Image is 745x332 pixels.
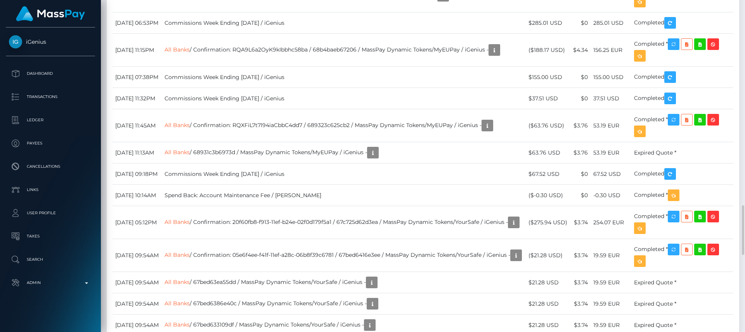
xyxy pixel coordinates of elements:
[631,67,733,88] td: Completed
[162,185,526,206] td: Spend Back: Account Maintenance Fee / [PERSON_NAME]
[113,239,162,272] td: [DATE] 09:54AM
[570,272,591,293] td: $3.74
[526,272,570,293] td: $21.28 USD
[631,88,733,109] td: Completed
[6,250,95,269] a: Search
[570,34,591,67] td: $4.34
[591,239,631,272] td: 19.59 EUR
[9,91,92,103] p: Transactions
[631,163,733,185] td: Completed
[162,239,526,272] td: / Confirmation: 05e6f4ee-f41f-11ef-a28c-06b8f39c6781 / 67bed6416e3ee / MassPay Dynamic Tokens/You...
[9,161,92,172] p: Cancellations
[591,142,631,163] td: 53.19 EUR
[570,293,591,315] td: $3.74
[570,206,591,239] td: $3.74
[591,163,631,185] td: 67.52 USD
[165,218,190,225] a: All Banks
[9,68,92,79] p: Dashboard
[526,142,570,163] td: $63.76 USD
[6,227,95,246] a: Taxes
[9,138,92,149] p: Payees
[6,38,95,45] span: iGenius
[570,67,591,88] td: $0
[162,293,526,315] td: / 67bed6386e40c / MassPay Dynamic Tokens/YourSafe / iGenius -
[162,67,526,88] td: Commissions Week Ending [DATE] / iGenius
[526,293,570,315] td: $21.28 USD
[165,300,190,307] a: All Banks
[162,142,526,163] td: / 68931c3b6973d / MassPay Dynamic Tokens/MyEUPay / iGenius -
[631,206,733,239] td: Completed *
[6,273,95,292] a: Admin
[591,293,631,315] td: 19.59 EUR
[113,67,162,88] td: [DATE] 07:38PM
[631,12,733,34] td: Completed
[162,12,526,34] td: Commissions Week Ending [DATE] / iGenius
[631,272,733,293] td: Expired Quote *
[9,254,92,265] p: Search
[6,87,95,107] a: Transactions
[6,157,95,176] a: Cancellations
[6,64,95,83] a: Dashboard
[6,134,95,153] a: Payees
[631,109,733,142] td: Completed *
[9,277,92,289] p: Admin
[631,239,733,272] td: Completed *
[526,185,570,206] td: ($-0.30 USD)
[162,34,526,67] td: / Confirmation: RQA9L6a2OyK9kIbbhc58ba / 68b4baeb67206 / MassPay Dynamic Tokens/MyEUPay / iGenius -
[9,231,92,242] p: Taxes
[591,206,631,239] td: 254.07 EUR
[631,34,733,67] td: Completed *
[165,321,190,328] a: All Banks
[6,180,95,200] a: Links
[162,206,526,239] td: / Confirmation: 20f60fb8-f913-11ef-b24e-02f0d179f5a1 / 67c725d62d3ea / MassPay Dynamic Tokens/You...
[591,12,631,34] td: 285.01 USD
[165,122,190,129] a: All Banks
[113,34,162,67] td: [DATE] 11:15PM
[570,12,591,34] td: $0
[113,185,162,206] td: [DATE] 10:14AM
[526,88,570,109] td: $37.51 USD
[9,184,92,196] p: Links
[9,207,92,219] p: User Profile
[113,12,162,34] td: [DATE] 06:53PM
[165,251,190,258] a: All Banks
[162,88,526,109] td: Commissions Week Ending [DATE] / iGenius
[6,203,95,223] a: User Profile
[165,279,190,286] a: All Banks
[570,109,591,142] td: $3.76
[570,142,591,163] td: $3.76
[631,293,733,315] td: Expired Quote *
[9,114,92,126] p: Ledger
[113,142,162,163] td: [DATE] 11:13AM
[113,206,162,239] td: [DATE] 05:12PM
[570,163,591,185] td: $0
[113,109,162,142] td: [DATE] 11:45AM
[16,6,85,21] img: MassPay Logo
[591,272,631,293] td: 19.59 EUR
[591,34,631,67] td: 156.25 EUR
[162,109,526,142] td: / Confirmation: RQXFiL7t7l94iaCbbC4dd7 / 689323c625cb2 / MassPay Dynamic Tokens/MyEUPay / iGenius -
[631,142,733,163] td: Expired Quote *
[591,185,631,206] td: -0.30 USD
[165,149,190,156] a: All Banks
[526,163,570,185] td: $67.52 USD
[162,163,526,185] td: Commissions Week Ending [DATE] / iGenius
[526,67,570,88] td: $155.00 USD
[113,88,162,109] td: [DATE] 11:32PM
[570,88,591,109] td: $0
[570,239,591,272] td: $3.74
[526,206,570,239] td: ($275.94 USD)
[162,272,526,293] td: / 67bed63ea55dd / MassPay Dynamic Tokens/YourSafe / iGenius -
[165,46,190,53] a: All Banks
[591,88,631,109] td: 37.51 USD
[526,109,570,142] td: ($63.76 USD)
[591,67,631,88] td: 155.00 USD
[113,163,162,185] td: [DATE] 09:18PM
[9,35,22,48] img: iGenius
[113,293,162,315] td: [DATE] 09:54AM
[631,185,733,206] td: Completed *
[113,272,162,293] td: [DATE] 09:54AM
[526,34,570,67] td: ($188.17 USD)
[591,109,631,142] td: 53.19 EUR
[526,239,570,272] td: ($21.28 USD)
